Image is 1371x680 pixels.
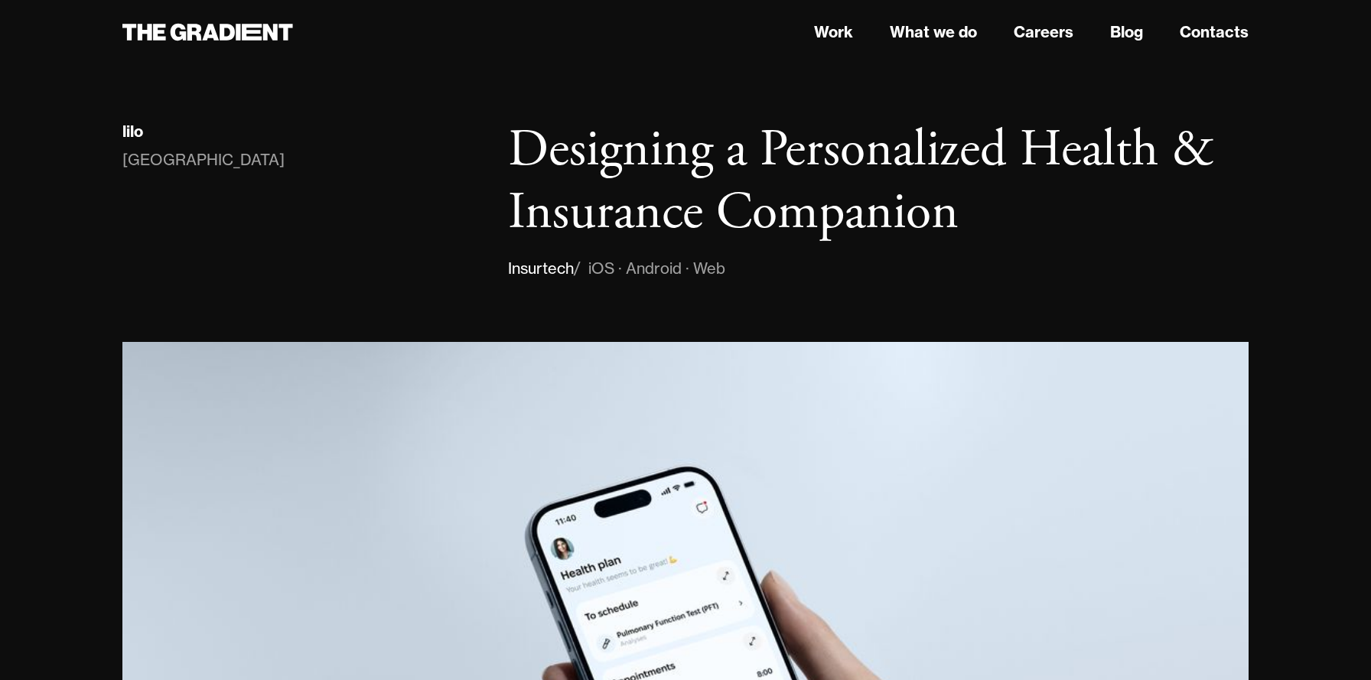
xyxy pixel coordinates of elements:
div: / iOS · Android · Web [574,256,725,281]
a: Contacts [1180,21,1249,44]
a: Careers [1014,21,1073,44]
a: Blog [1110,21,1143,44]
div: [GEOGRAPHIC_DATA] [122,148,285,172]
h1: Designing a Personalized Health & Insurance Companion [508,119,1249,244]
a: What we do [890,21,977,44]
div: Insurtech [508,256,574,281]
a: Work [814,21,853,44]
div: lilo [122,122,143,142]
